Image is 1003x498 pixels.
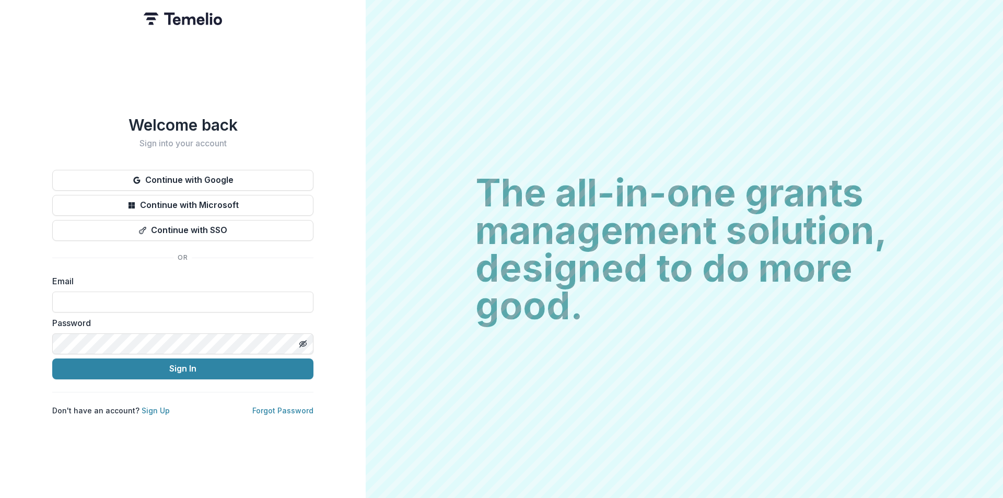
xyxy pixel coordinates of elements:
img: Temelio [144,13,222,25]
button: Continue with SSO [52,220,313,241]
button: Continue with Microsoft [52,195,313,216]
button: Sign In [52,358,313,379]
label: Password [52,317,307,329]
button: Continue with Google [52,170,313,191]
h1: Welcome back [52,115,313,134]
a: Sign Up [142,406,170,415]
button: Toggle password visibility [295,335,311,352]
a: Forgot Password [252,406,313,415]
p: Don't have an account? [52,405,170,416]
h2: Sign into your account [52,138,313,148]
label: Email [52,275,307,287]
